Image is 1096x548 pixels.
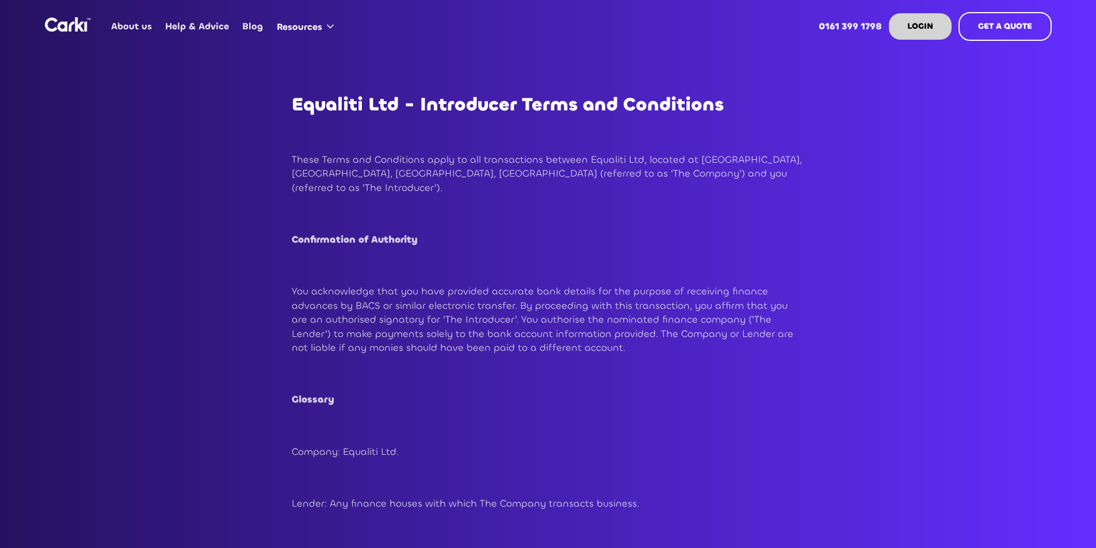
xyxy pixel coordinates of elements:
[105,4,159,49] a: About us
[292,285,805,355] p: You acknowledge that you have provided accurate bank details for the purpose of receiving finance...
[159,4,236,49] a: Help & Advice
[236,4,270,49] a: Blog
[270,5,345,48] div: Resources
[292,393,334,406] strong: Glossary
[292,445,805,459] p: Company: Equaliti Ltd.
[958,12,1052,41] a: GET A QUOTE
[889,13,952,40] a: LOGIN
[292,497,805,511] p: Lender: Any finance houses with which The Company transacts business.
[978,21,1032,32] strong: GET A QUOTE
[292,93,724,117] strong: Equaliti Ltd - Introducer Terms and Conditions
[277,21,322,33] div: Resources
[292,233,418,246] strong: Confirmation of Authority
[907,21,933,32] strong: LOGIN
[45,17,91,32] a: home
[819,20,882,32] strong: 0161 399 1798
[812,4,888,49] a: 0161 399 1798
[292,153,805,195] p: These Terms and Conditions apply to all transactions between Equaliti Ltd, located at [GEOGRAPHIC...
[45,17,91,32] img: Logo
